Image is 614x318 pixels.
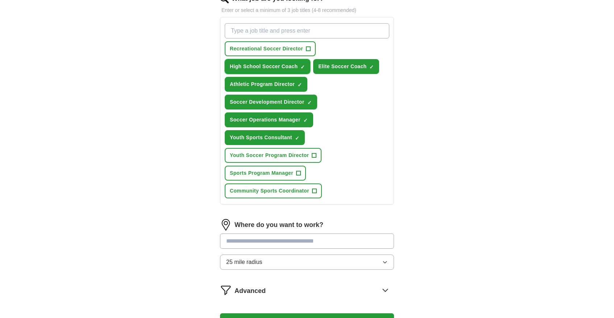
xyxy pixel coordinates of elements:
span: Community Sports Coordinator [230,187,309,195]
span: Advanced [235,286,266,296]
button: High School Soccer Coach✓ [225,59,310,74]
span: ✓ [295,135,299,141]
p: Enter or select a minimum of 3 job titles (4-8 recommended) [220,7,394,14]
img: location.png [220,219,232,231]
span: Soccer Operations Manager [230,116,300,124]
span: Athletic Program Director [230,80,295,88]
span: High School Soccer Coach [230,63,298,70]
button: Sports Program Manager [225,166,306,181]
span: ✓ [369,64,374,70]
button: 25 mile radius [220,255,394,270]
span: ✓ [307,100,312,106]
button: Community Sports Coordinator [225,183,322,198]
button: Elite Soccer Coach✓ [313,59,379,74]
button: Soccer Operations Manager✓ [225,112,313,127]
img: filter [220,284,232,296]
label: Where do you want to work? [235,220,323,230]
span: Soccer Development Director [230,98,304,106]
input: Type a job title and press enter [225,23,389,38]
button: Athletic Program Director✓ [225,77,307,92]
button: Youth Sports Consultant✓ [225,130,305,145]
span: ✓ [303,117,308,123]
span: Youth Sports Consultant [230,134,292,141]
span: ✓ [300,64,305,70]
span: Elite Soccer Coach [318,63,366,70]
span: 25 mile radius [226,258,262,267]
span: ✓ [298,82,302,88]
button: Soccer Development Director✓ [225,95,317,110]
button: Recreational Soccer Director [225,41,316,56]
span: Recreational Soccer Director [230,45,303,53]
button: Youth Soccer Program Director [225,148,321,163]
span: Youth Soccer Program Director [230,152,309,159]
span: Sports Program Manager [230,169,293,177]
